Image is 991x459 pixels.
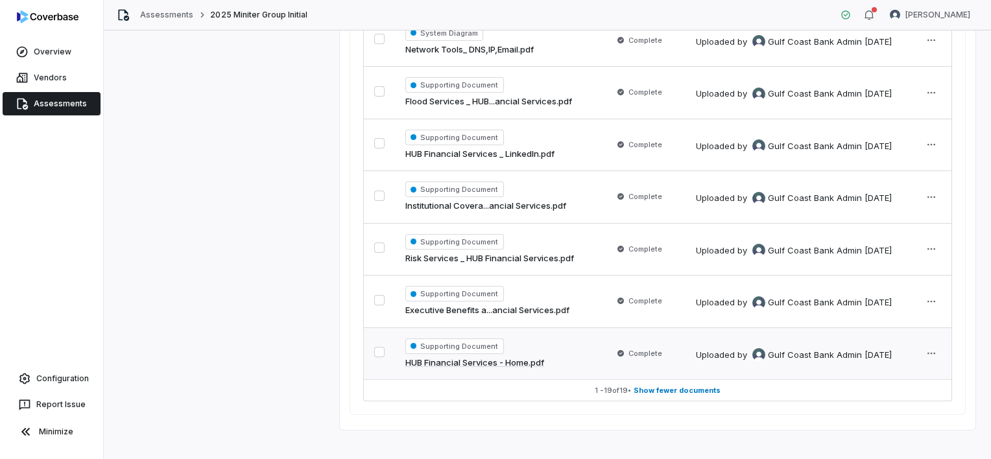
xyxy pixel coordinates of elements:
span: Gulf Coast Bank Admin [768,244,862,257]
span: Complete [628,139,662,150]
span: Gulf Coast Bank Admin [768,140,862,153]
a: Vendors [3,66,101,89]
span: Gulf Coast Bank Admin [768,36,862,49]
div: by [737,244,862,257]
span: Complete [628,348,662,359]
img: Shannon LeBlanc avatar [890,10,900,20]
span: Supporting Document [405,286,504,301]
img: Gulf Coast Bank Admin avatar [752,348,765,361]
img: Gulf Coast Bank Admin avatar [752,192,765,205]
a: HUB Financial Services _ LinkedIn.pdf [405,148,555,161]
a: Institutional Covera...ancial Services.pdf [405,200,566,213]
a: Flood Services _ HUB...ancial Services.pdf [405,95,572,108]
span: 2025 Miniter Group Initial [210,10,307,20]
a: Network Tools_ DNS,IP,Email.pdf [405,43,534,56]
a: Overview [3,40,101,64]
img: Gulf Coast Bank Admin avatar [752,35,765,48]
a: Risk Services _ HUB Financial Services.pdf [405,252,574,265]
span: Show fewer documents [634,386,721,395]
div: Uploaded [696,192,892,205]
div: [DATE] [865,349,892,362]
span: Complete [628,87,662,97]
span: Supporting Document [405,130,504,145]
div: Uploaded [696,35,892,48]
a: Assessments [140,10,193,20]
button: Minimize [5,419,98,445]
div: by [737,296,862,309]
div: Uploaded [696,139,892,152]
div: by [737,139,862,152]
button: Report Issue [5,393,98,416]
span: Supporting Document [405,77,504,93]
div: [DATE] [865,36,892,49]
span: Gulf Coast Bank Admin [768,88,862,100]
span: Gulf Coast Bank Admin [768,192,862,205]
span: Gulf Coast Bank Admin [768,296,862,309]
a: Configuration [5,367,98,390]
div: by [737,35,862,48]
button: 1 -19of19• Show fewer documents [364,380,951,401]
div: Uploaded [696,296,892,309]
span: Supporting Document [405,338,504,354]
a: HUB Financial Services - Home.pdf [405,357,544,370]
div: Uploaded [696,88,892,100]
img: Gulf Coast Bank Admin avatar [752,139,765,152]
div: Uploaded [696,348,892,361]
span: System Diagram [405,25,483,41]
div: Uploaded [696,244,892,257]
span: Complete [628,296,662,306]
span: Complete [628,191,662,202]
span: Supporting Document [405,182,504,197]
span: Complete [628,35,662,45]
div: [DATE] [865,192,892,205]
button: Shannon LeBlanc avatar[PERSON_NAME] [882,5,978,25]
div: [DATE] [865,140,892,153]
div: [DATE] [865,244,892,257]
span: Gulf Coast Bank Admin [768,349,862,362]
a: Assessments [3,92,101,115]
img: Gulf Coast Bank Admin avatar [752,88,765,100]
a: Executive Benefits a...ancial Services.pdf [405,304,569,317]
img: logo-D7KZi-bG.svg [17,10,78,23]
span: Supporting Document [405,234,504,250]
div: [DATE] [865,296,892,309]
img: Gulf Coast Bank Admin avatar [752,244,765,257]
div: by [737,88,862,100]
img: Gulf Coast Bank Admin avatar [752,296,765,309]
div: [DATE] [865,88,892,100]
span: [PERSON_NAME] [905,10,970,20]
div: by [737,348,862,361]
span: Complete [628,244,662,254]
div: by [737,192,862,205]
